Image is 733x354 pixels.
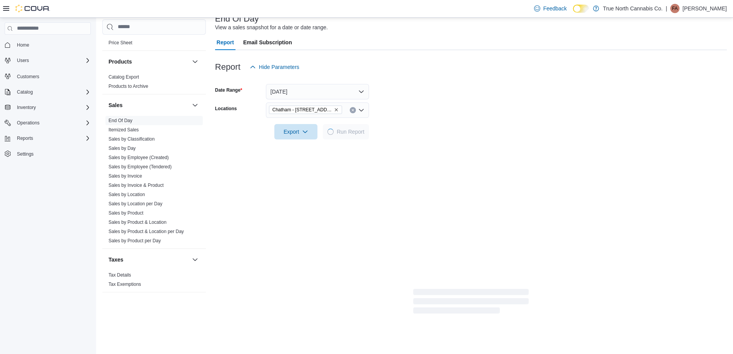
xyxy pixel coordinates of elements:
button: LoadingRun Report [323,124,369,139]
div: Pricing [102,38,206,50]
button: Customers [2,70,94,82]
button: Products [109,58,189,65]
nav: Complex example [5,36,91,180]
span: Chatham - 85 King St W [269,106,342,114]
span: Catalog [14,87,91,97]
a: Sales by Employee (Tendered) [109,164,172,169]
a: Sales by Day [109,146,136,151]
a: Tax Details [109,272,131,278]
button: Reports [14,134,36,143]
h3: Taxes [109,256,124,263]
button: Operations [14,118,43,128]
button: Clear input [350,107,356,113]
label: Locations [215,106,237,112]
span: Sales by Employee (Created) [109,154,169,161]
button: Sales [190,101,200,110]
button: Catalog [2,87,94,97]
button: Sales [109,101,189,109]
a: Sales by Employee (Created) [109,155,169,160]
a: Sales by Location per Day [109,201,162,206]
div: Felicia-Ann Gagner [670,4,680,13]
button: Operations [2,117,94,128]
h3: Report [215,62,240,72]
span: Loading [413,290,529,315]
a: Sales by Invoice [109,173,142,179]
span: Sales by Location per Day [109,201,162,207]
button: Remove Chatham - 85 King St W from selection in this group [334,107,339,112]
span: Price Sheet [109,40,132,46]
a: Feedback [531,1,570,16]
div: Products [102,72,206,94]
button: Taxes [190,255,200,264]
span: Sales by Location [109,191,145,198]
label: Date Range [215,87,242,93]
span: End Of Day [109,117,132,124]
span: Sales by Product & Location per Day [109,228,184,235]
h3: Sales [109,101,123,109]
span: Reports [14,134,91,143]
button: Reports [2,133,94,144]
p: [PERSON_NAME] [683,4,727,13]
span: Chatham - [STREET_ADDRESS] [272,106,332,114]
span: Products to Archive [109,83,148,89]
button: Export [274,124,317,139]
span: Email Subscription [243,35,292,50]
h3: End Of Day [215,14,259,23]
span: Operations [14,118,91,128]
a: Sales by Product & Location per Day [109,229,184,234]
button: Products [190,57,200,66]
a: Sales by Product & Location [109,220,167,225]
a: Settings [14,149,37,159]
button: Inventory [14,103,39,112]
a: Itemized Sales [109,127,139,133]
a: Sales by Classification [109,136,155,142]
button: Taxes [109,256,189,263]
span: Sales by Day [109,145,136,151]
span: Report [217,35,234,50]
span: Export [279,124,313,139]
button: Users [14,56,32,65]
button: [DATE] [266,84,369,99]
span: Inventory [14,103,91,112]
button: Users [2,55,94,66]
img: Cova [15,5,50,12]
p: | [666,4,667,13]
span: Settings [14,149,91,159]
span: Operations [17,120,40,126]
button: Open list of options [358,107,364,113]
div: Sales [102,116,206,248]
span: Settings [17,151,33,157]
button: Settings [2,148,94,159]
span: Feedback [543,5,567,12]
span: Sales by Employee (Tendered) [109,164,172,170]
span: FA [672,4,678,13]
span: Hide Parameters [259,63,299,71]
button: Home [2,39,94,50]
span: Itemized Sales [109,127,139,133]
span: Reports [17,135,33,141]
h3: Products [109,58,132,65]
span: Loading [327,128,334,136]
a: End Of Day [109,118,132,123]
span: Catalog [17,89,33,95]
a: Catalog Export [109,74,139,80]
span: Home [14,40,91,50]
span: Inventory [17,104,36,111]
span: Users [14,56,91,65]
div: Taxes [102,270,206,292]
a: Products to Archive [109,84,148,89]
span: Customers [17,74,39,80]
p: True North Cannabis Co. [603,4,663,13]
a: Sales by Product [109,210,144,216]
span: Sales by Invoice & Product [109,182,164,188]
input: Dark Mode [573,5,589,13]
div: View a sales snapshot for a date or date range. [215,23,328,32]
span: Sales by Product per Day [109,238,161,244]
span: Tax Exemptions [109,281,141,287]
